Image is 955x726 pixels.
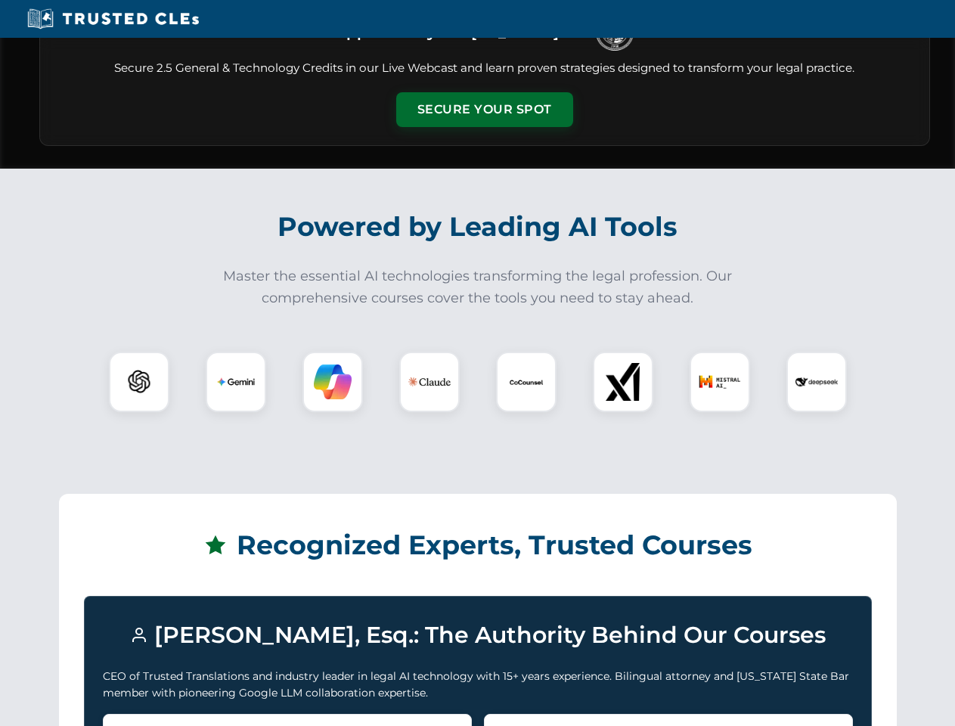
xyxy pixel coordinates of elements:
[507,363,545,401] img: CoCounsel Logo
[699,361,741,403] img: Mistral AI Logo
[103,615,853,656] h3: [PERSON_NAME], Esq.: The Authority Behind Our Courses
[117,360,161,404] img: ChatGPT Logo
[690,352,750,412] div: Mistral AI
[795,361,838,403] img: DeepSeek Logo
[314,363,352,401] img: Copilot Logo
[103,668,853,702] p: CEO of Trusted Translations and industry leader in legal AI technology with 15+ years experience....
[593,352,653,412] div: xAI
[58,60,911,77] p: Secure 2.5 General & Technology Credits in our Live Webcast and learn proven strategies designed ...
[786,352,847,412] div: DeepSeek
[217,363,255,401] img: Gemini Logo
[496,352,557,412] div: CoCounsel
[399,352,460,412] div: Claude
[23,8,203,30] img: Trusted CLEs
[109,352,169,412] div: ChatGPT
[206,352,266,412] div: Gemini
[84,519,872,572] h2: Recognized Experts, Trusted Courses
[302,352,363,412] div: Copilot
[396,92,573,127] button: Secure Your Spot
[408,361,451,403] img: Claude Logo
[59,200,897,253] h2: Powered by Leading AI Tools
[213,265,743,309] p: Master the essential AI technologies transforming the legal profession. Our comprehensive courses...
[604,363,642,401] img: xAI Logo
